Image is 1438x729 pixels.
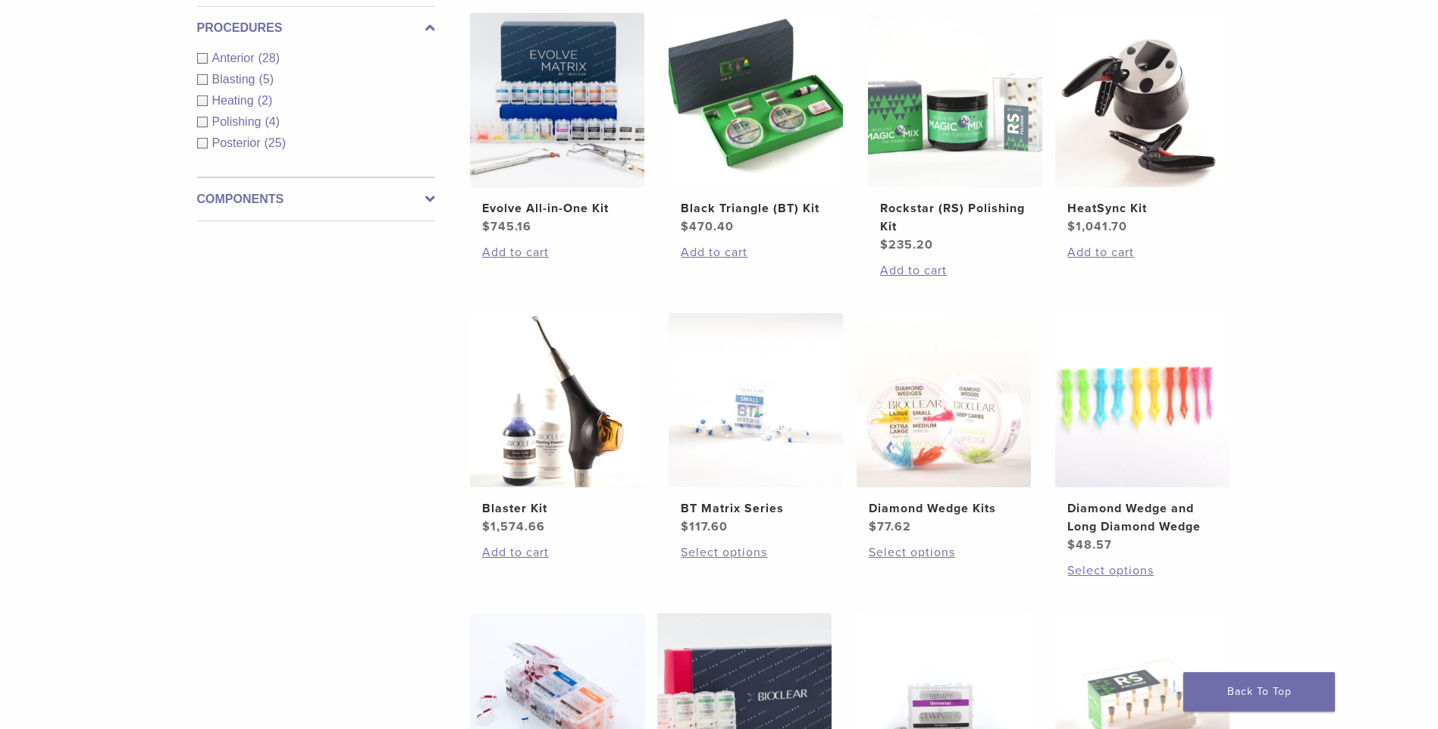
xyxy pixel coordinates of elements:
[681,219,734,234] bdi: 470.40
[482,499,632,518] h2: Blaster Kit
[1067,537,1076,552] span: $
[880,237,888,252] span: $
[1055,13,1230,187] img: HeatSync Kit
[857,313,1031,487] img: Diamond Wedge Kits
[1067,499,1217,536] h2: Diamond Wedge and Long Diamond Wedge
[681,499,831,518] h2: BT Matrix Series
[668,313,844,536] a: BT Matrix SeriesBT Matrix Series $117.60
[1054,13,1231,236] a: HeatSync KitHeatSync Kit $1,041.70
[212,52,258,64] span: Anterior
[1183,672,1335,712] a: Back To Top
[681,243,831,261] a: Add to cart: “Black Triangle (BT) Kit”
[1067,199,1217,217] h2: HeatSync Kit
[258,94,273,107] span: (2)
[469,13,646,236] a: Evolve All-in-One KitEvolve All-in-One Kit $745.16
[681,519,689,534] span: $
[1067,537,1112,552] bdi: 48.57
[681,519,728,534] bdi: 117.60
[869,519,877,534] span: $
[212,94,258,107] span: Heating
[482,243,632,261] a: Add to cart: “Evolve All-in-One Kit”
[212,73,259,86] span: Blasting
[856,313,1032,536] a: Diamond Wedge KitsDiamond Wedge Kits $77.62
[212,115,265,128] span: Polishing
[1067,219,1127,234] bdi: 1,041.70
[212,136,265,149] span: Posterior
[669,13,843,187] img: Black Triangle (BT) Kit
[469,313,646,536] a: Blaster KitBlaster Kit $1,574.66
[681,219,689,234] span: $
[482,519,545,534] bdi: 1,574.66
[197,19,435,37] label: Procedures
[1067,219,1076,234] span: $
[681,543,831,562] a: Select options for “BT Matrix Series”
[265,136,286,149] span: (25)
[470,13,644,187] img: Evolve All-in-One Kit
[482,199,632,217] h2: Evolve All-in-One Kit
[1054,313,1231,554] a: Diamond Wedge and Long Diamond WedgeDiamond Wedge and Long Diamond Wedge $48.57
[880,237,933,252] bdi: 235.20
[482,219,531,234] bdi: 745.16
[869,499,1019,518] h2: Diamond Wedge Kits
[258,52,280,64] span: (28)
[681,199,831,217] h2: Black Triangle (BT) Kit
[265,115,280,128] span: (4)
[482,519,490,534] span: $
[867,13,1044,254] a: Rockstar (RS) Polishing KitRockstar (RS) Polishing Kit $235.20
[1055,313,1230,487] img: Diamond Wedge and Long Diamond Wedge
[880,199,1030,236] h2: Rockstar (RS) Polishing Kit
[482,543,632,562] a: Add to cart: “Blaster Kit”
[258,73,274,86] span: (5)
[868,13,1042,187] img: Rockstar (RS) Polishing Kit
[1067,243,1217,261] a: Add to cart: “HeatSync Kit”
[197,190,435,208] label: Components
[470,313,644,487] img: Blaster Kit
[482,219,490,234] span: $
[1067,562,1217,580] a: Select options for “Diamond Wedge and Long Diamond Wedge”
[668,13,844,236] a: Black Triangle (BT) KitBlack Triangle (BT) Kit $470.40
[869,519,911,534] bdi: 77.62
[880,261,1030,280] a: Add to cart: “Rockstar (RS) Polishing Kit”
[669,313,843,487] img: BT Matrix Series
[869,543,1019,562] a: Select options for “Diamond Wedge Kits”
